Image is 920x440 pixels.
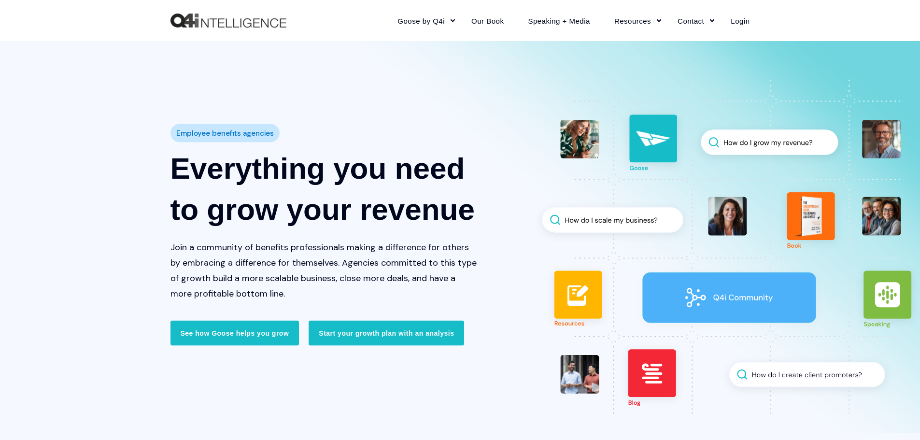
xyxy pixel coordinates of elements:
img: Image displaying icons representing different aspects of how Q4intelligence helps employee benefi... [534,80,920,414]
img: Q4intelligence, LLC logo [170,14,286,28]
a: See how Goose helps you grow [170,320,299,345]
a: Back to Home [170,14,286,28]
h1: Everything you need to grow your revenue [170,147,478,229]
a: Start your growth plan with an analysis [309,320,464,345]
p: Join a community of benefits professionals making a difference for others by embracing a differen... [170,239,478,301]
span: Employee benefits agencies [176,126,274,140]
